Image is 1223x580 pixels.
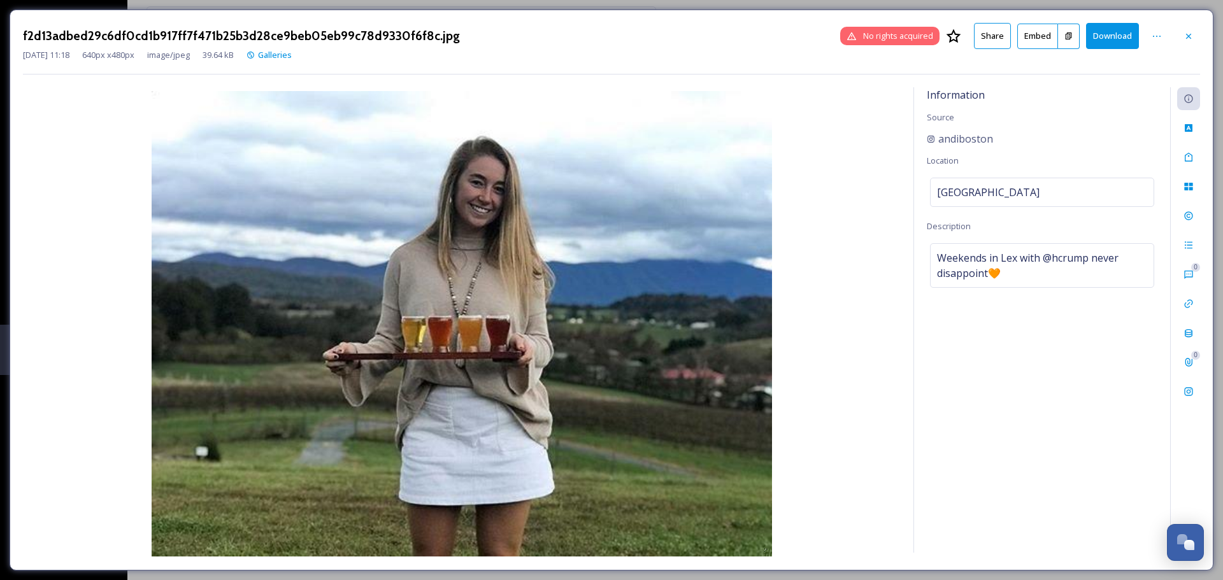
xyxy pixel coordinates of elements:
span: Weekends in Lex with @hcrump never disappoint🧡 [937,250,1147,281]
span: No rights acquired [863,30,933,42]
button: Download [1086,23,1139,49]
button: Share [974,23,1011,49]
div: 0 [1191,263,1200,272]
span: Information [927,88,985,102]
a: andiboston [927,131,993,146]
span: Description [927,220,971,232]
div: 0 [1191,351,1200,360]
h3: f2d13adbed29c6df0cd1b917ff7f471b25b3d28ce9beb05eb99c78d9330f6f8c.jpg [23,27,460,45]
span: andiboston [938,131,993,146]
span: [DATE] 11:18 [23,49,69,61]
span: Source [927,111,954,123]
span: Galleries [258,49,292,60]
span: 39.64 kB [203,49,234,61]
span: 640 px x 480 px [82,49,134,61]
span: [GEOGRAPHIC_DATA] [937,185,1040,200]
img: f2d13adbed29c6df0cd1b917ff7f471b25b3d28ce9beb05eb99c78d9330f6f8c.jpg [23,91,901,556]
button: Embed [1017,24,1058,49]
span: image/jpeg [147,49,190,61]
button: Open Chat [1167,524,1204,561]
span: Location [927,155,959,166]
